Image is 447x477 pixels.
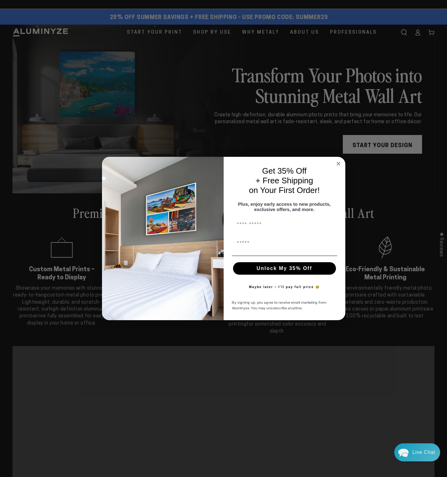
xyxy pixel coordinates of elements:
div: Contact Us Directly [412,443,435,461]
span: + Free Shipping [255,176,313,185]
span: on Your First Order! [249,185,320,195]
span: Plus, enjoy early access to new products, exclusive offers, and more. [238,201,331,212]
button: Close dialog [335,160,342,167]
button: Unlock My 35% Off [233,262,336,275]
button: Maybe later – I’ll pay full price 😅 [246,281,323,293]
span: Get 35% Off [262,166,307,176]
span: By signing up, you agree to receive email marketing from Aluminyze. You may unsubscribe anytime. [232,300,326,311]
img: 728e4f65-7e6c-44e2-b7d1-0292a396982f.jpeg [102,157,224,320]
div: Chat widget toggle [394,443,440,461]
